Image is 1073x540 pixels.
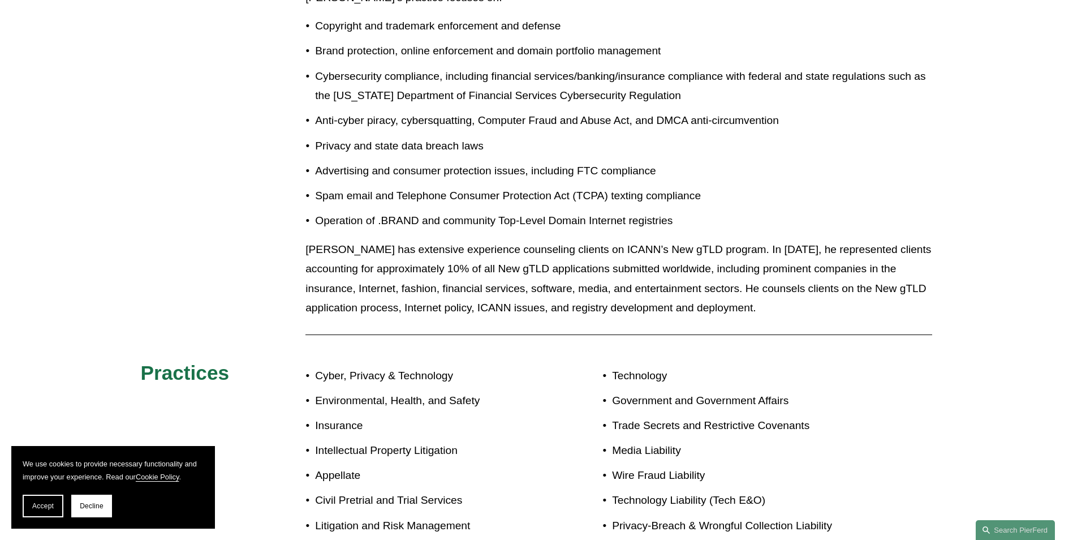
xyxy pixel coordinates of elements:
[315,416,536,436] p: Insurance
[136,473,179,481] a: Cookie Policy
[612,416,867,436] p: Trade Secrets and Restrictive Covenants
[315,161,932,181] p: Advertising and consumer protection issues, including FTC compliance
[315,366,536,386] p: Cyber, Privacy & Technology
[315,67,932,106] p: Cybersecurity compliance, including financial services/banking/insurance compliance with federal ...
[23,457,204,483] p: We use cookies to provide necessary functionality and improve your experience. Read our .
[11,446,215,529] section: Cookie banner
[612,391,867,411] p: Government and Government Affairs
[612,441,867,461] p: Media Liability
[612,491,867,511] p: Technology Liability (Tech E&O)
[315,391,536,411] p: Environmental, Health, and Safety
[71,495,112,517] button: Decline
[315,441,536,461] p: Intellectual Property Litigation
[612,516,867,536] p: Privacy-Breach & Wrongful Collection Liability
[315,41,932,61] p: Brand protection, online enforcement and domain portfolio management
[141,362,230,384] span: Practices
[32,502,54,510] span: Accept
[315,136,932,156] p: Privacy and state data breach laws
[612,466,867,486] p: Wire Fraud Liability
[315,186,932,206] p: Spam email and Telephone Consumer Protection Act (TCPA) texting compliance
[976,520,1055,540] a: Search this site
[305,240,932,318] p: [PERSON_NAME] has extensive experience counseling clients on ICANN’s New gTLD program. In [DATE],...
[23,495,63,517] button: Accept
[315,466,536,486] p: Appellate
[315,491,536,511] p: Civil Pretrial and Trial Services
[315,516,536,536] p: Litigation and Risk Management
[315,16,932,36] p: Copyright and trademark enforcement and defense
[315,111,932,131] p: Anti-cyber piracy, cybersquatting, Computer Fraud and Abuse Act, and DMCA anti-circumvention
[315,211,932,231] p: Operation of .BRAND and community Top-Level Domain Internet registries
[612,366,867,386] p: Technology
[80,502,104,510] span: Decline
